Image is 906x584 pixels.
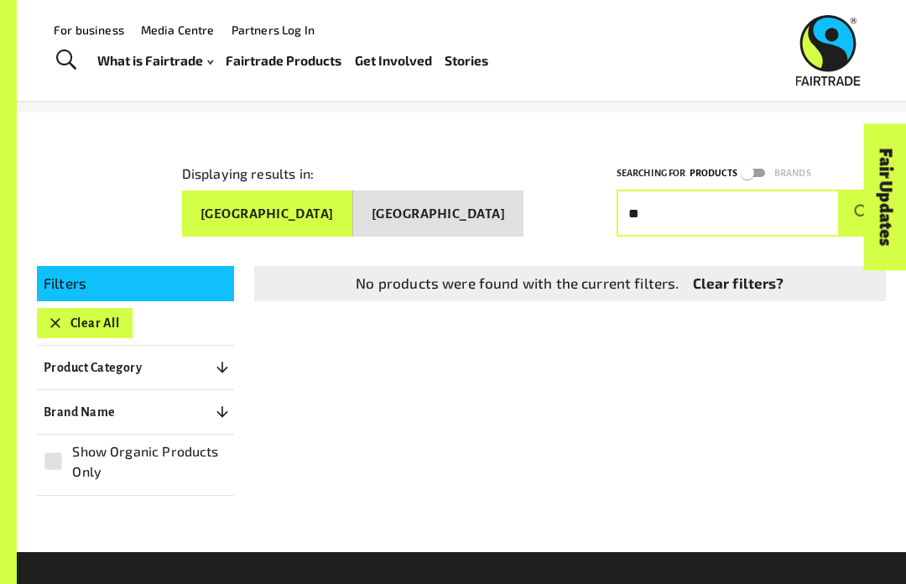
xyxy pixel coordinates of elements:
[44,357,142,378] p: Product Category
[353,190,523,237] button: [GEOGRAPHIC_DATA]
[796,15,861,86] img: Fairtrade Australia New Zealand logo
[445,49,488,72] a: Stories
[37,308,133,338] button: Clear All
[44,402,116,422] p: Brand Name
[44,273,227,295] p: Filters
[356,273,679,295] p: No products were found with the current filters.
[141,23,215,37] a: Media Centre
[37,352,234,383] button: Product Category
[54,23,124,37] a: For business
[774,165,811,181] p: Brands
[97,49,213,72] a: What is Fairtrade
[617,165,686,181] p: Searching for
[45,39,86,81] a: Toggle Search
[355,49,432,72] a: Get Involved
[182,190,353,237] button: [GEOGRAPHIC_DATA]
[182,164,314,184] p: Displaying results in:
[232,23,315,37] a: Partners Log In
[37,397,234,427] button: Brand Name
[690,165,737,181] p: Products
[693,273,784,295] a: Clear filters?
[226,49,341,72] a: Fairtrade Products
[72,441,225,482] span: Show Organic Products Only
